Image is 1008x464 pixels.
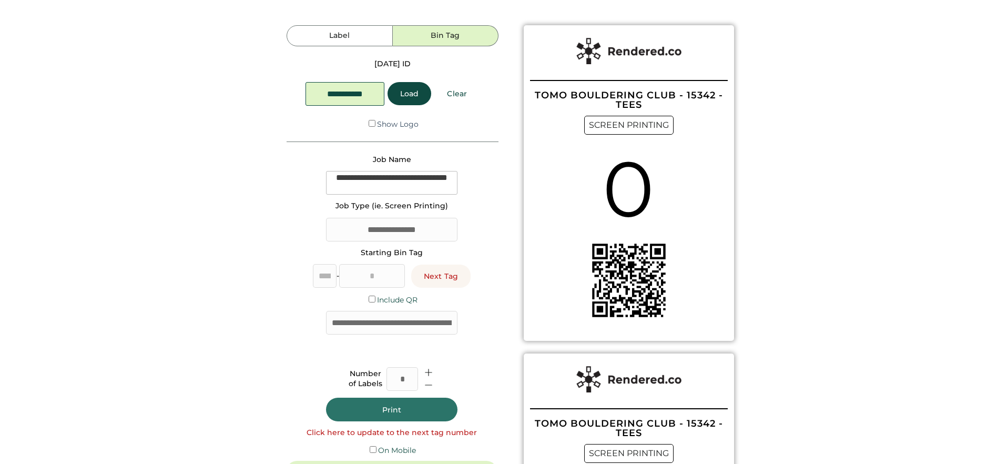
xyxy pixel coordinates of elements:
[373,155,411,165] div: Job Name
[307,428,477,438] div: Click here to update to the next tag number
[411,265,471,288] button: Next Tag
[374,59,411,69] div: [DATE] ID
[388,82,431,105] button: Load
[337,271,339,281] div: -
[393,25,498,46] button: Bin Tag
[530,419,728,438] div: TOMO BOULDERING CLUB - 15342 - TEES
[584,116,674,135] div: SCREEN PRINTING
[361,248,423,258] div: Starting Bin Tag
[377,119,419,129] label: Show Logo
[326,398,457,421] button: Print
[434,82,480,105] button: Clear
[530,90,728,109] div: TOMO BOULDERING CLUB - 15342 - TEES
[584,444,674,463] div: SCREEN PRINTING
[349,369,382,389] div: Number of Labels
[576,366,681,392] img: Rendered%20Label%20Logo%402x.png
[590,135,667,244] div: 0
[287,25,392,46] button: Label
[377,295,418,305] label: Include QR
[378,446,416,455] label: On Mobile
[335,201,448,211] div: Job Type (ie. Screen Printing)
[576,38,681,64] img: Rendered%20Label%20Logo%402x.png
